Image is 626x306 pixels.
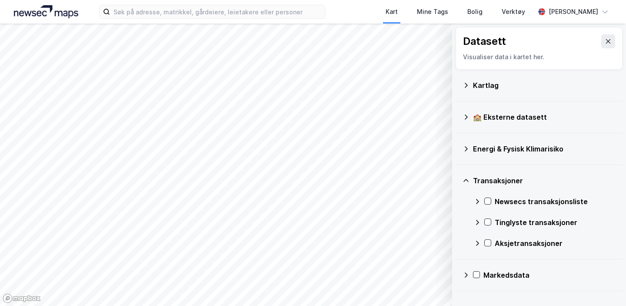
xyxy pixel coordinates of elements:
div: Bolig [467,7,483,17]
div: Newsecs transaksjonsliste [495,196,616,207]
div: Verktøy [502,7,525,17]
div: Mine Tags [417,7,448,17]
div: Kart [386,7,398,17]
div: Tinglyste transaksjoner [495,217,616,228]
div: Energi & Fysisk Klimarisiko [473,144,616,154]
div: 🏫 Eksterne datasett [473,112,616,122]
img: logo.a4113a55bc3d86da70a041830d287a7e.svg [14,5,78,18]
div: Aksjetransaksjoner [495,238,616,249]
div: Markedsdata [483,270,616,280]
a: Mapbox homepage [3,293,41,303]
div: Transaksjoner [473,175,616,186]
div: Kartlag [473,80,616,91]
div: Datasett [463,34,506,48]
div: Kontrollprogram for chat [583,264,626,306]
div: Visualiser data i kartet her. [463,52,615,62]
div: [PERSON_NAME] [549,7,598,17]
iframe: Chat Widget [583,264,626,306]
input: Søk på adresse, matrikkel, gårdeiere, leietakere eller personer [110,5,325,18]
